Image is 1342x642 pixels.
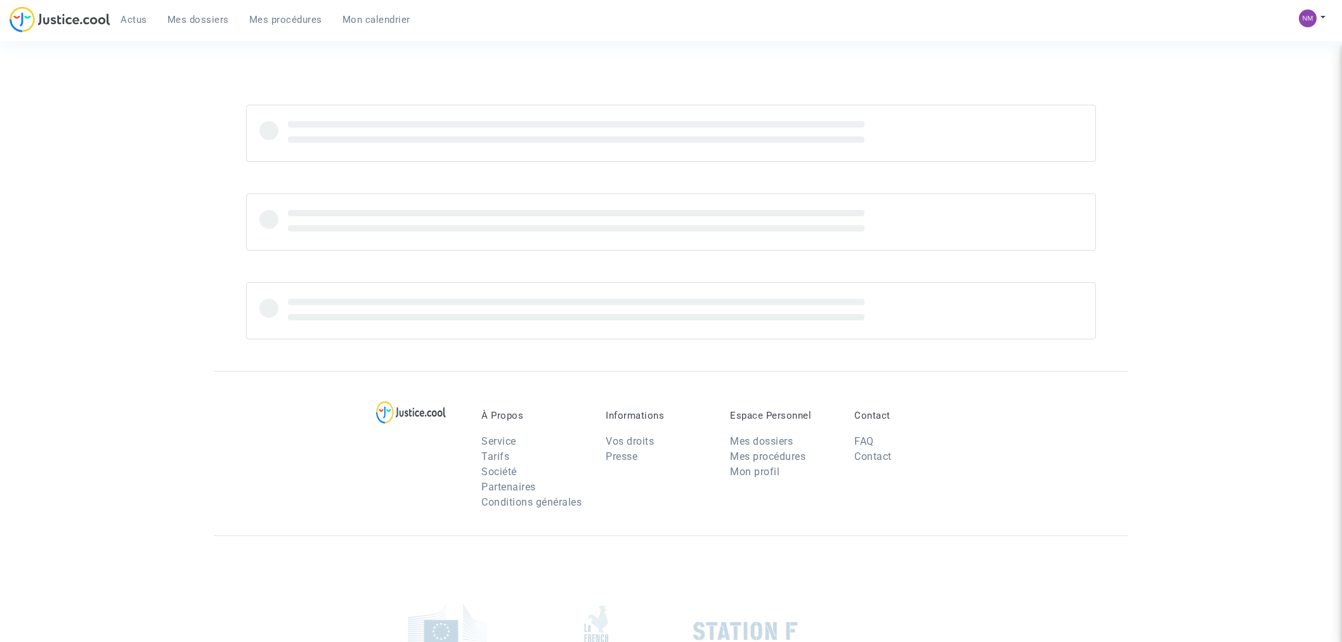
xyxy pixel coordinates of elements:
span: Mes procédures [249,14,322,25]
a: Mon profil [730,466,779,478]
img: 1cf4453fe4a71f2b8f393b944ea8f8e9 [1299,10,1317,27]
p: Contact [854,410,960,421]
a: Mes dossiers [157,10,239,29]
a: Société [481,466,517,478]
a: Partenaires [481,481,536,493]
img: logo-lg.svg [376,401,446,424]
a: Presse [606,450,637,462]
a: Contact [854,450,892,462]
p: Informations [606,410,711,421]
img: jc-logo.svg [10,6,110,32]
a: FAQ [854,435,874,447]
a: Mes dossiers [730,435,793,447]
a: Mon calendrier [332,10,420,29]
span: Actus [121,14,147,25]
a: Vos droits [606,435,654,447]
p: Espace Personnel [730,410,835,421]
a: Tarifs [481,450,509,462]
img: stationf.png [693,622,798,641]
a: Mes procédures [239,10,332,29]
a: Actus [110,10,157,29]
a: Mes procédures [730,450,805,462]
p: À Propos [481,410,587,421]
a: Conditions générales [481,496,582,508]
a: Service [481,435,516,447]
span: Mes dossiers [167,14,229,25]
span: Mon calendrier [342,14,410,25]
